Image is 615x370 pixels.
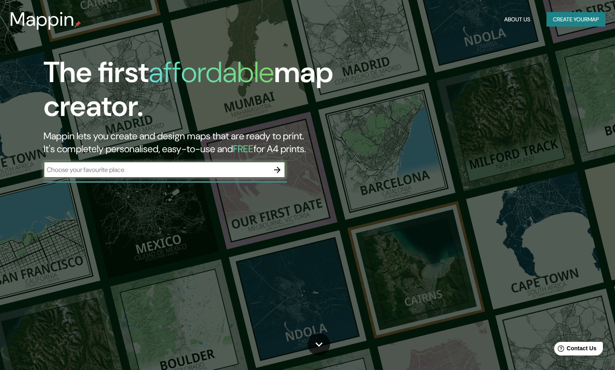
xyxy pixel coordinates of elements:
h5: FREE [233,143,253,155]
h1: The first map creator. [44,56,351,130]
button: Create yourmap [546,12,605,27]
h1: affordable [149,54,274,91]
iframe: Help widget launcher [543,339,606,361]
button: About Us [501,12,534,27]
h2: Mappin lets you create and design maps that are ready to print. It's completely personalised, eas... [44,130,351,155]
input: Choose your favourite place [44,165,269,174]
img: mappin-pin [75,21,81,27]
h3: Mappin [10,8,75,31]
